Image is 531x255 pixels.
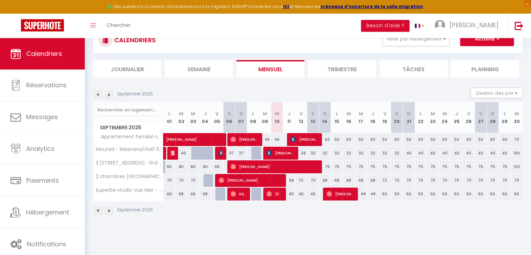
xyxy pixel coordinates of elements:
span: [PERSON_NAME] [219,146,222,160]
li: Mensuel [236,60,304,77]
div: 80 [199,160,211,173]
div: 70 [511,174,523,187]
div: 50 [451,188,463,201]
a: ... [PERSON_NAME] [429,14,507,38]
th: 07 [235,102,247,133]
div: 48 [367,188,379,201]
abbr: V [383,110,386,117]
span: Kaouthar El Amrani [230,187,246,201]
div: 70 [175,174,187,187]
div: 50 [391,133,403,146]
abbr: M [347,110,351,117]
div: 68 [211,160,223,173]
li: Journalier [93,60,161,77]
span: Mourad - Mesnana/Golf 9593305513 · Mesnana Golf : Fully Eq. 2BR Apt. Smart Price! [95,147,164,152]
abbr: M [359,110,363,117]
span: [PERSON_NAME] [166,129,246,143]
img: Super Booking [21,19,64,31]
th: 23 [427,102,438,133]
div: 70 [163,174,175,187]
th: 15 [331,102,343,133]
div: 45 [259,133,271,146]
th: 11 [283,102,295,133]
th: 18 [367,102,379,133]
div: 50 [475,188,487,201]
span: Réservations [26,81,67,89]
abbr: M [275,110,279,117]
div: 32 [307,147,319,160]
div: 50 [319,133,331,146]
th: 03 [187,102,199,133]
span: [PERSON_NAME] [230,133,258,146]
span: [PERSON_NAME] [171,146,175,160]
li: Tâches [379,60,448,77]
div: 75 [403,160,415,173]
div: 75 [391,160,403,173]
div: 72 [295,174,307,187]
div: 68 [319,174,331,187]
a: créneaux d'ouverture de la salle migration [320,3,423,9]
div: 32 [331,147,343,160]
div: 75 [451,160,463,173]
button: Actions [460,32,514,46]
div: 70 [475,174,487,187]
div: 50 [499,188,510,201]
span: [PERSON_NAME] [290,133,318,146]
abbr: M [431,110,435,117]
th: 26 [463,102,474,133]
div: 75 [427,160,438,173]
abbr: S [479,110,482,117]
div: 32 [355,147,367,160]
th: 04 [199,102,211,133]
div: 75 [379,160,391,173]
div: 68 [283,174,295,187]
div: 50 [415,188,427,201]
img: logout [515,21,523,30]
div: 50 [487,188,499,201]
th: 24 [439,102,451,133]
div: 75 [415,160,427,173]
div: 70 [451,174,463,187]
abbr: V [467,110,470,117]
div: 80 [175,160,187,173]
div: 68 [199,188,211,201]
button: Ouvrir le widget de chat LiveChat [6,3,27,24]
th: 10 [271,102,283,133]
th: 19 [379,102,391,133]
div: 72 [307,174,319,187]
div: 70 [511,133,523,146]
div: 45 [307,188,319,201]
p: Septembre 2025 [117,91,153,97]
div: 40 [415,147,427,160]
div: 70 [415,174,427,187]
div: 75 [463,160,474,173]
div: 50 [427,188,438,201]
th: 28 [487,102,499,133]
div: 70 [403,174,415,187]
div: 80 [187,160,199,173]
div: 37 [235,147,247,160]
th: 12 [295,102,307,133]
div: 70 [487,174,499,187]
div: 50 [415,133,427,146]
div: 75 [475,160,487,173]
div: 50 [403,188,415,201]
abbr: V [215,110,219,117]
div: 40 [403,147,415,160]
div: 80 [163,160,175,173]
div: 28 [295,147,307,160]
div: 32 [343,147,355,160]
abbr: S [228,110,231,117]
abbr: L [503,110,506,117]
div: 40 [427,147,438,160]
th: 20 [391,102,403,133]
div: 72 [379,174,391,187]
div: 75 [487,160,499,173]
abbr: M [515,110,519,117]
div: 120 [511,160,523,173]
span: Septembre 2025 [94,123,163,133]
div: 68 [355,174,367,187]
button: Filtrer par hébergement [383,32,450,46]
th: 05 [211,102,223,133]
